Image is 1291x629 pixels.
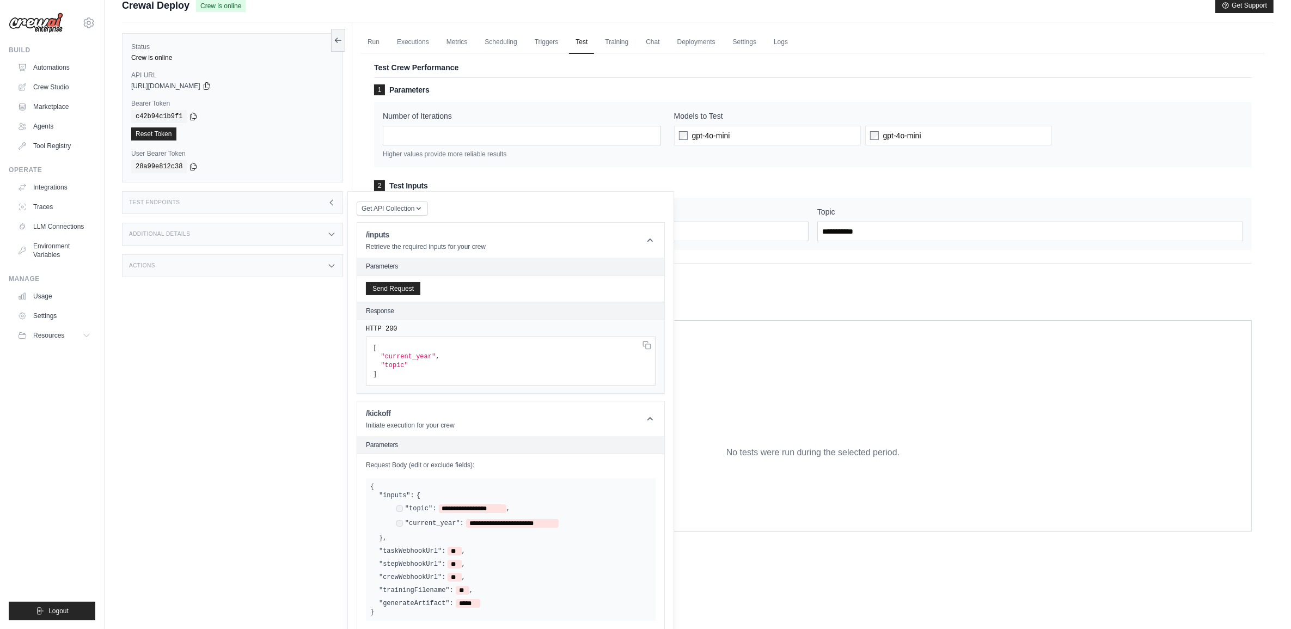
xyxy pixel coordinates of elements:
a: Usage [13,288,95,305]
button: Logout [9,602,95,620]
span: , [383,534,387,542]
a: Tool Registry [13,137,95,155]
span: } [370,608,374,616]
p: No tests were run during the selected period. [726,446,900,459]
a: Integrations [13,179,95,196]
a: Reset Token [131,127,176,141]
label: "inputs": [379,491,414,500]
a: Training [598,31,635,54]
label: "crewWebhookUrl": [379,573,445,582]
input: gpt-4o-mini [870,131,879,140]
span: , [469,586,473,595]
span: , [462,573,466,582]
label: Bearer Token [131,99,334,108]
h2: Parameters [366,262,656,271]
a: Environment Variables [13,237,95,264]
span: "current_year" [381,353,436,361]
a: Logs [767,31,794,54]
div: Build [9,46,95,54]
a: Run [361,31,386,54]
span: gpt-4o-mini [883,130,921,141]
input: gpt-4o-mini [679,131,688,140]
a: LLM Connections [13,218,95,235]
h3: Test Inputs [374,180,1252,191]
span: Resources [33,331,64,340]
span: 2 [374,180,385,191]
h2: Response [366,307,394,315]
h1: /inputs [366,229,486,240]
span: gpt-4o-mini [692,130,730,141]
h2: Parameters [366,441,656,449]
span: Get API Collection [362,204,414,213]
img: Logo [9,13,63,33]
span: } [379,534,383,542]
iframe: Chat Widget [1237,577,1291,629]
button: Resources [13,327,95,344]
label: User Bearer Token [131,149,334,158]
a: Deployments [671,31,722,54]
label: Request Body (edit or exclude fields): [366,461,656,469]
p: Initiate execution for your crew [366,421,455,430]
div: Crew is online [131,53,334,62]
span: "topic" [381,362,408,369]
div: Manage [9,274,95,283]
a: Automations [13,59,95,76]
label: "taskWebhookUrl": [379,547,445,555]
a: Scheduling [478,31,523,54]
code: c42b94c1b9f1 [131,110,187,123]
h3: Actions [129,262,155,269]
p: Higher values provide more reliable results [383,150,661,158]
span: , [462,547,466,555]
h3: Parameters [374,84,1252,95]
h3: Additional Details [129,231,190,237]
span: , [506,504,510,513]
label: Models to Test [674,111,1243,121]
label: "trainingFilename": [379,586,454,595]
span: 1 [374,84,385,95]
a: Agents [13,118,95,135]
a: Chat [639,31,666,54]
label: "generateArtifact": [379,599,454,608]
label: Number of Iterations [383,111,661,121]
a: Settings [13,307,95,325]
span: , [436,353,439,361]
h1: /kickoff [366,408,455,419]
a: Crew Studio [13,78,95,96]
span: Logout [48,607,69,615]
div: Widget de chat [1237,577,1291,629]
pre: HTTP 200 [366,325,656,333]
span: [URL][DOMAIN_NAME] [131,82,200,90]
p: Retrieve the required inputs for your crew [366,242,486,251]
a: Traces [13,198,95,216]
label: API URL [131,71,334,80]
span: , [462,560,466,569]
label: Status [131,42,334,51]
a: Test [569,31,594,54]
label: "current_year": [405,519,464,528]
span: [ [373,344,377,352]
button: Send Request [366,282,420,295]
label: "topic": [405,504,437,513]
span: { [417,491,420,500]
a: Triggers [528,31,565,54]
h3: Test Endpoints [129,199,180,206]
a: Marketplace [13,98,95,115]
a: Metrics [440,31,474,54]
span: { [370,483,374,491]
button: Get API Collection [357,201,428,216]
a: Executions [390,31,436,54]
code: 28a99e812c38 [131,160,187,173]
label: Topic [817,206,1243,217]
span: ] [373,370,377,378]
p: Test Crew Performance [374,62,1252,73]
label: "stepWebhookUrl": [379,560,445,569]
a: Settings [726,31,763,54]
div: Operate [9,166,95,174]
